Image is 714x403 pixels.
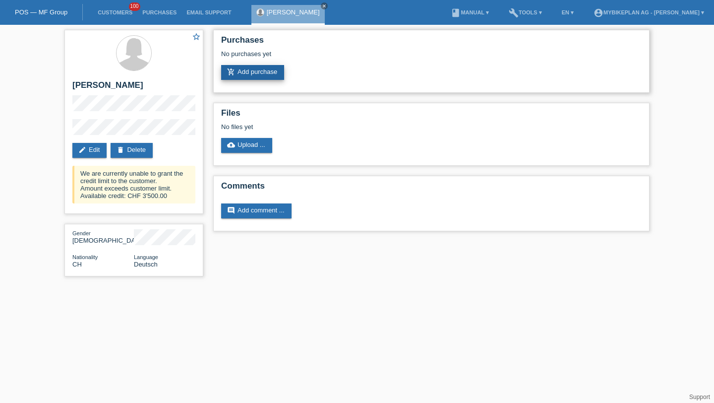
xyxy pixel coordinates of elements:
[111,143,153,158] a: deleteDelete
[117,146,124,154] i: delete
[221,65,284,80] a: add_shopping_cartAdd purchase
[192,32,201,43] a: star_border
[221,138,272,153] a: cloud_uploadUpload ...
[72,254,98,260] span: Nationality
[594,8,603,18] i: account_circle
[78,146,86,154] i: edit
[322,3,327,8] i: close
[72,261,82,268] span: Switzerland
[134,254,158,260] span: Language
[93,9,137,15] a: Customers
[227,206,235,214] i: comment
[689,394,710,401] a: Support
[227,141,235,149] i: cloud_upload
[221,203,292,218] a: commentAdd comment ...
[72,229,134,244] div: [DEMOGRAPHIC_DATA]
[221,123,524,131] div: No files yet
[181,9,236,15] a: Email Support
[221,181,642,196] h2: Comments
[15,8,67,16] a: POS — MF Group
[589,9,709,15] a: account_circleMybikeplan AG - [PERSON_NAME] ▾
[509,8,519,18] i: build
[504,9,547,15] a: buildTools ▾
[72,166,195,203] div: We are currently unable to grant the credit limit to the customer. Amount exceeds customer limit....
[129,2,141,11] span: 100
[227,68,235,76] i: add_shopping_cart
[221,35,642,50] h2: Purchases
[267,8,320,16] a: [PERSON_NAME]
[72,230,91,236] span: Gender
[137,9,181,15] a: Purchases
[134,261,158,268] span: Deutsch
[221,108,642,123] h2: Files
[451,8,461,18] i: book
[72,80,195,95] h2: [PERSON_NAME]
[192,32,201,41] i: star_border
[446,9,494,15] a: bookManual ▾
[321,2,328,9] a: close
[72,143,107,158] a: editEdit
[221,50,642,65] div: No purchases yet
[557,9,579,15] a: EN ▾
